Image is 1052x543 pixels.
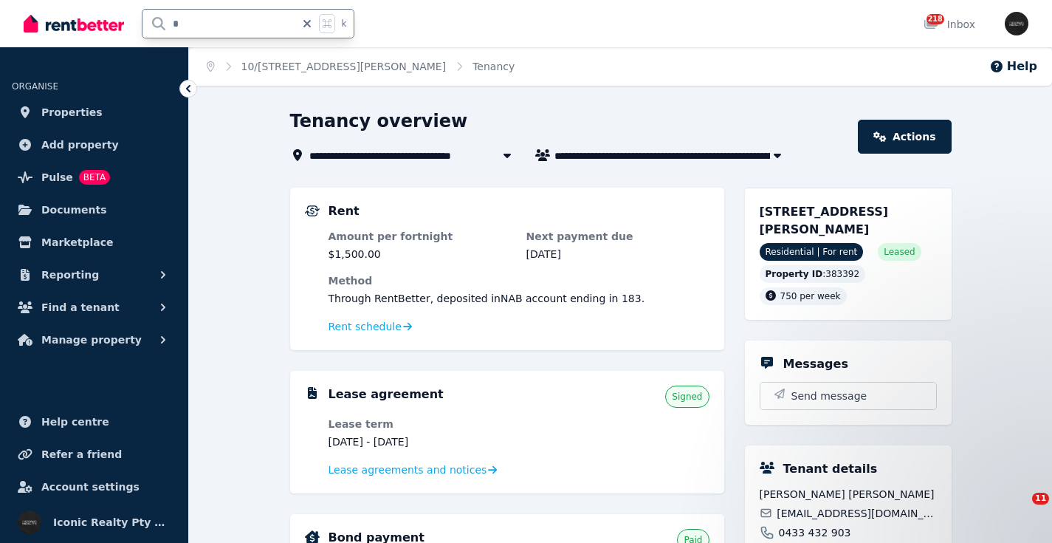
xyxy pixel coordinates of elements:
dd: [DATE] - [DATE] [329,434,512,449]
span: 0433 432 903 [779,525,851,540]
button: Send message [760,383,936,409]
button: Reporting [12,260,176,290]
span: Leased [884,246,915,258]
span: Refer a friend [41,445,122,463]
a: Lease agreements and notices [329,462,498,477]
iframe: Intercom live chat [1002,493,1037,528]
span: 11 [1032,493,1049,505]
span: Manage property [41,331,142,349]
h5: Rent [329,202,360,220]
span: Account settings [41,478,140,496]
a: Documents [12,195,176,225]
span: Signed [672,391,702,403]
span: Iconic Realty Pty Ltd [53,513,171,531]
a: 10/[STREET_ADDRESS][PERSON_NAME] [241,61,447,72]
dt: Lease term [329,417,512,431]
nav: Breadcrumb [189,47,532,86]
img: RentBetter [24,13,124,35]
span: Documents [41,201,107,219]
a: Account settings [12,472,176,502]
a: Refer a friend [12,440,176,469]
span: Rent schedule [329,319,402,334]
dt: Method [329,273,709,288]
span: BETA [79,170,110,185]
h5: Messages [783,355,848,373]
a: Help centre [12,407,176,437]
span: Lease agreements and notices [329,462,487,477]
span: Residential | For rent [760,243,864,261]
span: Pulse [41,168,73,186]
a: Marketplace [12,228,176,257]
span: Tenancy [472,59,515,74]
span: Through RentBetter , deposited in NAB account ending in 183 . [329,293,645,304]
span: Properties [41,103,103,121]
button: Find a tenant [12,293,176,322]
dt: Next payment due [526,229,709,244]
button: Help [989,58,1037,75]
span: [STREET_ADDRESS][PERSON_NAME] [760,205,889,236]
a: Add property [12,130,176,160]
span: 750 per week [780,291,841,301]
div: : 383392 [760,265,866,283]
img: Iconic Realty Pty Ltd [1005,12,1028,35]
span: Reporting [41,266,99,284]
img: Iconic Realty Pty Ltd [18,510,41,534]
span: ORGANISE [12,81,58,92]
a: Properties [12,98,176,127]
h5: Lease agreement [329,386,444,403]
span: 218 [926,14,944,24]
span: Help centre [41,413,109,431]
span: Marketplace [41,233,113,251]
a: Actions [858,120,951,154]
h1: Tenancy overview [290,109,468,133]
span: Find a tenant [41,298,120,316]
dd: $1,500.00 [329,247,512,262]
a: Rent schedule [329,319,413,334]
img: Rental Payments [305,205,320,216]
dd: [DATE] [526,247,709,262]
div: Inbox [924,17,975,32]
span: Property ID [766,268,823,280]
a: PulseBETA [12,163,176,192]
span: [EMAIL_ADDRESS][DOMAIN_NAME] [777,506,936,521]
span: Add property [41,136,119,154]
span: Send message [791,389,867,403]
span: k [341,18,346,30]
span: [PERSON_NAME] [PERSON_NAME] [760,487,937,502]
dt: Amount per fortnight [329,229,512,244]
button: Manage property [12,325,176,355]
